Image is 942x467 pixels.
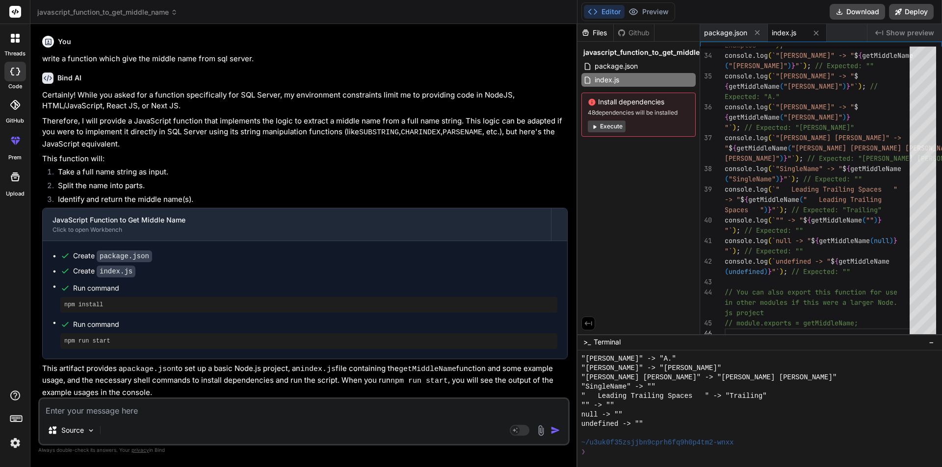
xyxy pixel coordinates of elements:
div: Github [614,28,654,38]
span: } [791,61,795,70]
span: ) [733,123,736,132]
span: js project [725,308,764,317]
span: undefined -> "" [581,419,643,429]
button: Deploy [889,4,934,20]
span: $ [854,51,858,60]
pre: npm run start [64,337,553,345]
button: − [927,334,936,350]
span: { [725,82,729,91]
span: `"[PERSON_NAME]" -> " [772,102,854,111]
span: `null -> " [772,236,811,245]
img: attachment [535,425,547,436]
img: Pick Models [87,426,95,435]
div: 36 [700,102,712,112]
span: `"SingleName" -> " [772,164,842,173]
span: // module.exports = getMiddleName; [725,319,858,327]
span: ) [776,174,780,183]
span: log [756,164,768,173]
p: This function will: [42,153,568,165]
span: `"[PERSON_NAME]" -> " [772,72,854,80]
span: >_ [583,337,591,347]
li: Take a full name string as input. [50,167,568,180]
label: GitHub [6,117,24,125]
span: "` [725,246,733,255]
span: . [752,185,756,194]
span: } [768,267,772,276]
span: getMiddleName [862,51,913,60]
span: "` [772,205,780,214]
span: . [752,236,756,245]
div: 43 [700,277,712,287]
span: ; [795,174,799,183]
span: $ [831,257,835,266]
span: − [929,337,934,347]
span: $ [842,164,846,173]
li: Identify and return the middle name(s). [50,194,568,208]
span: Run command [73,320,557,329]
p: Always double-check its answers. Your in Bind [38,445,570,455]
span: ) [787,61,791,70]
span: getMiddleName [819,236,870,245]
h6: You [58,37,71,47]
span: console [725,185,752,194]
span: 48 dependencies will be installed [588,109,689,117]
span: log [756,51,768,60]
span: { [807,216,811,224]
span: $ [854,72,858,80]
button: JavaScript Function to Get Middle NameClick to open Workbench [43,208,551,241]
span: getMiddleName [850,164,901,173]
span: "[PERSON_NAME]" [729,61,787,70]
div: 37 [700,133,712,143]
code: SUBSTRING [359,128,399,137]
code: package.json [97,250,152,262]
span: { [846,164,850,173]
span: "` [725,123,733,132]
span: "` [795,61,803,70]
span: javascript_function_to_get_middle_name [37,7,178,17]
span: "[PERSON_NAME]" -> "[PERSON_NAME]" [581,364,721,373]
li: Split the name into parts. [50,180,568,194]
span: ❯ [581,447,586,457]
span: ; [736,246,740,255]
span: ( [787,144,791,152]
span: ) [803,61,807,70]
span: ( [768,133,772,142]
span: console [725,102,752,111]
span: . [752,51,756,60]
span: Install dependencies [588,97,689,107]
div: 34 [700,50,712,61]
span: } [846,113,850,122]
span: $ [854,102,858,111]
span: ( [768,102,772,111]
span: ( [799,195,803,204]
span: { [815,236,819,245]
span: ( [862,216,866,224]
span: ) [842,82,846,91]
span: { [858,51,862,60]
span: ) [733,246,736,255]
div: Create [73,251,152,261]
span: "SingleName" [729,174,776,183]
span: null [874,236,890,245]
span: ( [768,164,772,173]
code: index.js [300,365,336,373]
span: console [725,236,752,245]
span: "[PERSON_NAME] [PERSON_NAME]" -> "[PERSON_NAME] [PERSON_NAME]" [581,373,837,382]
div: 35 [700,71,712,81]
span: `"[PERSON_NAME]" -> " [772,51,854,60]
span: console [725,72,752,80]
span: [PERSON_NAME]" [725,154,780,163]
span: null -> "" [581,410,623,419]
span: index.js [594,74,620,86]
span: ~/u3uk0f35zsjjbn9cprh6fq9h0p4tm2-wnxx [581,438,734,447]
span: ) [780,205,784,214]
span: . [752,164,756,173]
span: -> " [725,195,740,204]
span: log [756,72,768,80]
img: icon [550,425,560,435]
div: JavaScript Function to Get Middle Name [52,215,541,225]
div: 44 [700,287,712,297]
span: } [784,154,787,163]
span: } [878,216,882,224]
button: Editor [584,5,625,19]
